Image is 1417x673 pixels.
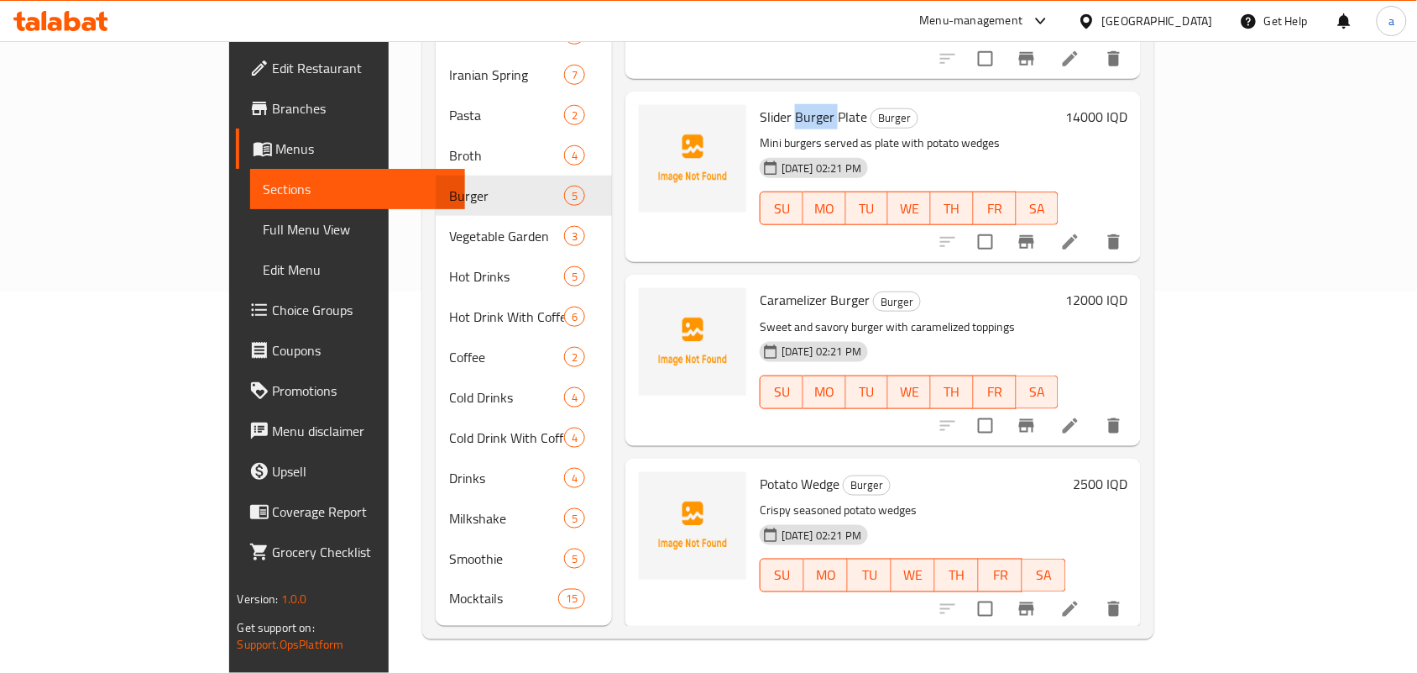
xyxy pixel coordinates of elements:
[449,266,564,287] span: Hot Drinks
[1007,222,1047,262] button: Branch-specific-item
[236,88,466,129] a: Branches
[238,588,279,610] span: Version:
[273,421,452,441] span: Menu disclaimer
[564,145,585,166] div: items
[1029,564,1059,588] span: SA
[974,376,1017,409] button: FR
[564,105,585,125] div: items
[898,564,928,588] span: WE
[1007,406,1047,446] button: Branch-specific-item
[436,337,612,377] div: Coffee2
[938,197,967,221] span: TH
[273,502,452,522] span: Coverage Report
[760,376,803,409] button: SU
[979,559,1022,592] button: FR
[1094,406,1134,446] button: delete
[449,65,564,85] div: Iranian Spring
[449,226,564,246] span: Vegetable Garden
[843,476,891,496] div: Burger
[1065,288,1127,312] h6: 12000 IQD
[449,186,564,206] div: Burger
[986,564,1016,588] span: FR
[565,430,584,446] span: 4
[853,380,882,404] span: TU
[436,418,612,458] div: Cold Drink With Coffee4
[565,471,584,486] span: 4
[449,145,564,166] span: Broth
[931,376,974,409] button: TH
[236,129,466,169] a: Menus
[236,48,466,88] a: Edit Restaurant
[564,549,585,569] div: items
[449,307,564,327] div: Hot Drink With Coffee
[938,380,967,404] span: TH
[853,197,882,221] span: TU
[639,288,746,396] img: Caramelizer Burger
[564,468,585,488] div: items
[760,133,1059,154] p: Mini burgers served as plate with potato wedges
[436,216,612,256] div: Vegetable Garden3
[888,192,931,225] button: WE
[273,381,452,401] span: Promotions
[760,104,867,129] span: Slider Burger Plate
[449,549,564,569] div: Smoothie
[855,564,885,588] span: TU
[558,589,585,609] div: items
[871,108,918,129] div: Burger
[449,428,564,448] span: Cold Drink With Coffee
[803,376,846,409] button: MO
[436,458,612,498] div: Drinks4
[236,411,466,451] a: Menu disclaimer
[565,67,584,83] span: 7
[565,188,584,204] span: 5
[449,387,564,407] span: Cold Drinks
[1060,599,1080,619] a: Edit menu item
[760,500,1066,521] p: Crispy seasoned potato wedges
[1060,416,1080,436] a: Edit menu item
[264,219,452,239] span: Full Menu View
[1023,197,1053,221] span: SA
[811,564,841,588] span: MO
[564,428,585,448] div: items
[449,105,564,125] div: Pasta
[564,266,585,287] div: items
[436,55,612,95] div: Iranian Spring7
[873,292,921,312] div: Burger
[968,41,1003,76] span: Select to update
[1060,232,1080,252] a: Edit menu item
[264,260,452,280] span: Edit Menu
[236,330,466,371] a: Coupons
[804,559,848,592] button: MO
[449,347,564,367] div: Coffee
[565,350,584,365] span: 2
[968,224,1003,260] span: Select to update
[1094,589,1134,629] button: delete
[639,105,746,213] img: Slider Burger Plate
[436,176,612,216] div: Burger5
[565,229,584,244] span: 3
[760,192,803,225] button: SU
[436,297,612,337] div: Hot Drink With Coffee6
[565,269,584,285] span: 5
[449,468,564,488] span: Drinks
[1017,376,1059,409] button: SA
[436,498,612,539] div: Milkshake5
[449,508,564,528] span: Milkshake
[436,579,612,619] div: Mocktails15
[564,226,585,246] div: items
[276,139,452,159] span: Menus
[273,300,452,320] span: Choice Groups
[1060,49,1080,69] a: Edit menu item
[767,380,797,404] span: SU
[436,95,612,135] div: Pasta2
[273,461,452,481] span: Upsell
[250,209,466,250] a: Full Menu View
[767,197,797,221] span: SU
[1065,105,1127,129] h6: 14000 IQD
[250,169,466,209] a: Sections
[968,592,1003,627] span: Select to update
[1007,589,1047,629] button: Branch-specific-item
